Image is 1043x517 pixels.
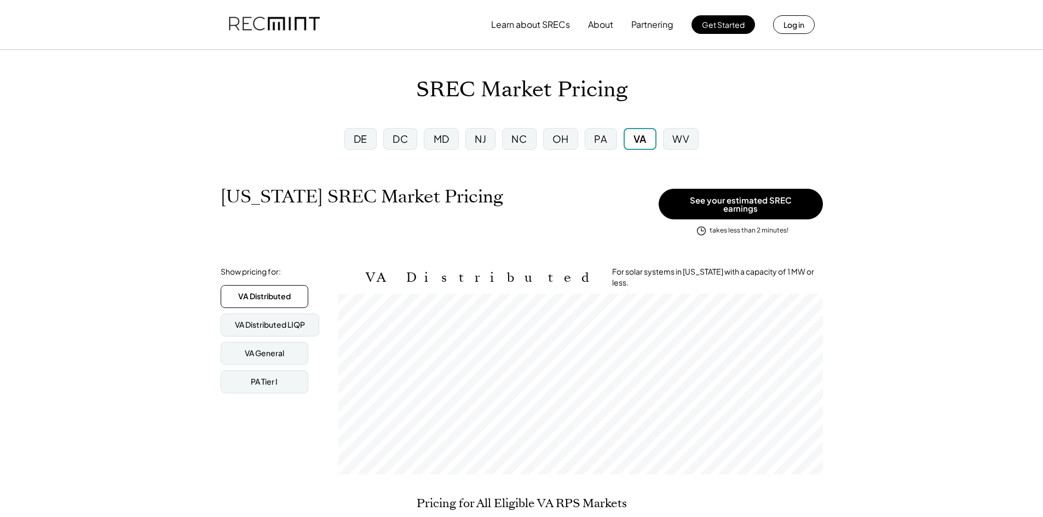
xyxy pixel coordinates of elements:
h2: VA Distributed [366,270,596,286]
button: See your estimated SREC earnings [659,189,823,219]
div: MD [434,132,450,146]
div: VA Distributed LIQP [235,320,305,330]
div: Show pricing for: [221,266,281,277]
div: PA Tier I [251,376,278,387]
div: VA Distributed [238,291,291,302]
div: VA General [245,348,284,359]
div: PA [594,132,607,146]
div: OH [552,132,569,146]
div: DC [393,132,408,146]
div: For solar systems in [US_STATE] with a capacity of 1 MW or less. [612,266,823,288]
button: Log in [773,15,815,34]
div: takes less than 2 minutes! [710,226,788,235]
div: WV [672,132,689,146]
div: DE [354,132,367,146]
button: Partnering [631,14,673,36]
h1: SREC Market Pricing [416,77,627,103]
button: Get Started [692,15,755,34]
button: Learn about SRECs [491,14,570,36]
h1: [US_STATE] SREC Market Pricing [221,186,503,207]
img: recmint-logotype%403x.png [229,6,320,43]
div: NC [511,132,527,146]
div: VA [633,132,647,146]
h2: Pricing for All Eligible VA RPS Markets [417,496,627,510]
button: About [588,14,613,36]
div: NJ [475,132,486,146]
